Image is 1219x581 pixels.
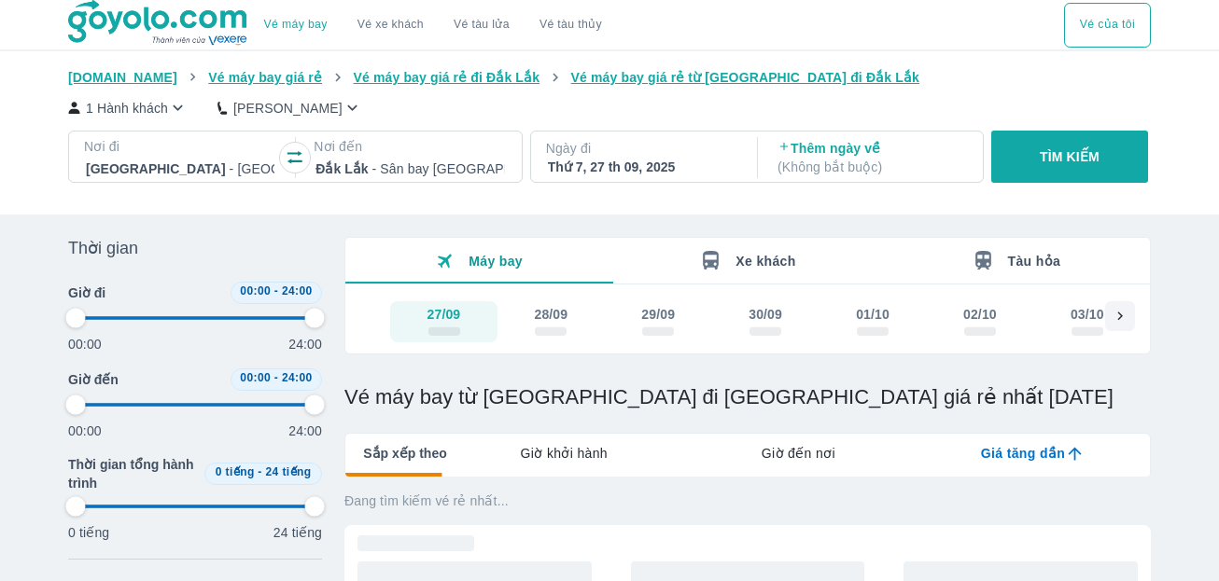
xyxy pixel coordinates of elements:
[288,422,322,440] p: 24:00
[68,523,109,542] p: 0 tiếng
[778,158,966,176] p: ( Không bắt buộc )
[288,335,322,353] p: 24:00
[534,305,567,324] div: 28/09
[84,137,276,156] p: Nơi đi
[963,305,997,324] div: 02/10
[546,139,738,158] p: Ngày đi
[981,444,1065,463] span: Giá tăng dần
[68,68,1151,87] nav: breadcrumb
[273,523,322,542] p: 24 tiếng
[1064,3,1151,48] div: choose transportation mode
[1064,3,1151,48] button: Vé của tôi
[736,254,795,269] span: Xe khách
[68,422,102,440] p: 00:00
[68,455,197,492] span: Thời gian tổng hành trình
[641,305,675,324] div: 29/09
[266,465,312,478] span: 24 tiếng
[1008,254,1061,269] span: Tàu hỏa
[68,98,188,118] button: 1 Hành khách
[856,305,890,324] div: 01/10
[427,305,461,324] div: 27/09
[357,18,424,32] a: Vé xe khách
[217,98,362,118] button: [PERSON_NAME]
[521,444,608,463] span: Giờ khởi hành
[274,371,278,384] span: -
[86,99,168,118] p: 1 Hành khách
[282,371,313,384] span: 24:00
[469,254,523,269] span: Máy bay
[240,284,271,297] span: 00:00
[354,70,540,85] span: Vé máy bay giá rẻ đi Đắk Lắk
[749,305,782,324] div: 30/09
[363,444,447,463] span: Sắp xếp theo
[68,370,119,389] span: Giờ đến
[282,284,313,297] span: 24:00
[274,284,278,297] span: -
[525,3,617,48] button: Vé tàu thủy
[1071,305,1104,324] div: 03/10
[233,99,343,118] p: [PERSON_NAME]
[991,131,1147,183] button: TÌM KIẾM
[240,371,271,384] span: 00:00
[68,70,177,85] span: [DOMAIN_NAME]
[68,237,138,259] span: Thời gian
[390,301,1105,342] div: scrollable day and price
[216,465,255,478] span: 0 tiếng
[1040,147,1100,166] p: TÌM KIẾM
[447,434,1150,473] div: lab API tabs example
[314,137,506,156] p: Nơi đến
[571,70,919,85] span: Vé máy bay giá rẻ từ [GEOGRAPHIC_DATA] đi Đắk Lắk
[68,284,105,302] span: Giờ đi
[344,491,1151,510] p: Đang tìm kiếm vé rẻ nhất...
[249,3,617,48] div: choose transportation mode
[778,139,966,176] p: Thêm ngày về
[264,18,328,32] a: Vé máy bay
[344,384,1151,410] h1: Vé máy bay từ [GEOGRAPHIC_DATA] đi [GEOGRAPHIC_DATA] giá rẻ nhất [DATE]
[68,335,102,353] p: 00:00
[762,444,835,463] span: Giờ đến nơi
[548,158,736,176] div: Thứ 7, 27 th 09, 2025
[208,70,322,85] span: Vé máy bay giá rẻ
[439,3,525,48] a: Vé tàu lửa
[258,465,261,478] span: -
